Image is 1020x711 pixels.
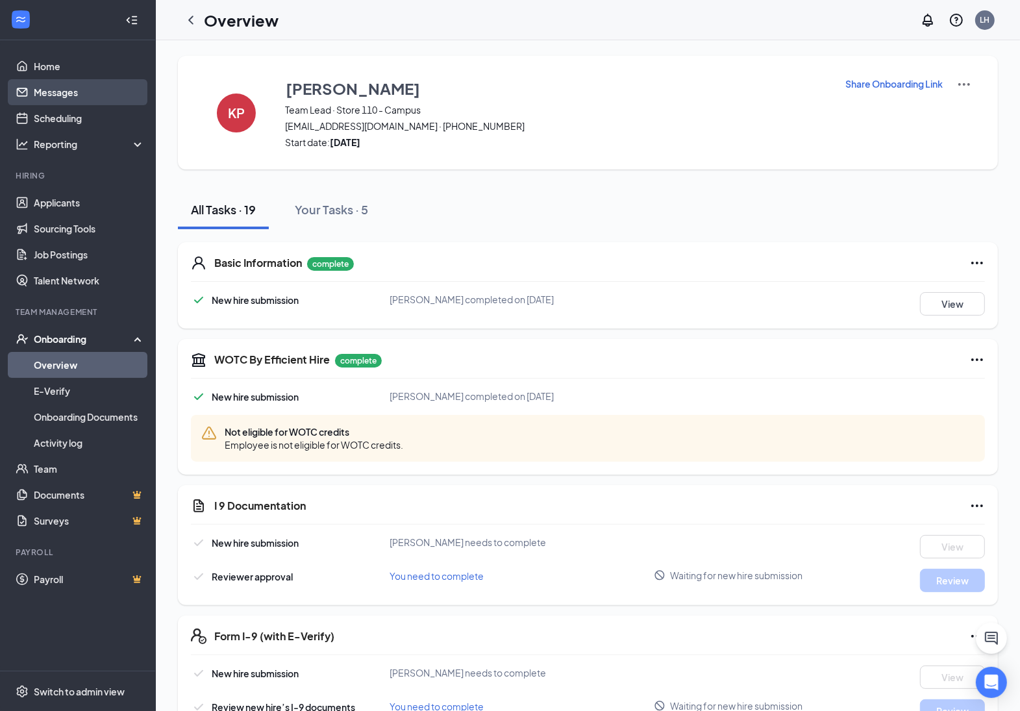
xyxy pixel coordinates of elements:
[34,430,145,456] a: Activity log
[212,667,299,679] span: New hire submission
[285,103,828,116] span: Team Lead · Store 110 - Campus
[34,456,145,482] a: Team
[335,354,382,368] p: complete
[390,293,554,305] span: [PERSON_NAME] completed on [DATE]
[34,79,145,105] a: Messages
[390,390,554,402] span: [PERSON_NAME] completed on [DATE]
[34,482,145,508] a: DocumentsCrown
[34,566,145,592] a: PayrollCrown
[307,257,354,271] p: complete
[214,499,306,513] h5: I 9 Documentation
[34,216,145,242] a: Sourcing Tools
[225,425,403,438] span: Not eligible for WOTC credits
[191,569,206,584] svg: Checkmark
[976,667,1007,698] div: Open Intercom Messenger
[212,294,299,306] span: New hire submission
[34,190,145,216] a: Applicants
[920,535,985,558] button: View
[228,108,245,118] h4: KP
[285,77,828,100] button: [PERSON_NAME]
[214,353,330,367] h5: WOTC By Efficient Hire
[286,77,420,99] h3: [PERSON_NAME]
[204,9,279,31] h1: Overview
[34,508,145,534] a: SurveysCrown
[225,438,403,451] span: Employee is not eligible for WOTC credits.
[201,425,217,441] svg: Warning
[191,255,206,271] svg: User
[330,136,360,148] strong: [DATE]
[670,569,802,582] span: Waiting for new hire submission
[295,201,368,218] div: Your Tasks · 5
[125,14,138,27] svg: Collapse
[34,404,145,430] a: Onboarding Documents
[191,389,206,405] svg: Checkmark
[845,77,943,90] p: Share Onboarding Link
[16,332,29,345] svg: UserCheck
[969,629,985,644] svg: Ellipses
[920,12,936,28] svg: Notifications
[34,53,145,79] a: Home
[214,256,302,270] h5: Basic Information
[949,12,964,28] svg: QuestionInfo
[34,105,145,131] a: Scheduling
[191,352,206,368] svg: Government
[183,12,199,28] svg: ChevronLeft
[34,352,145,378] a: Overview
[34,242,145,268] a: Job Postings
[212,571,293,582] span: Reviewer approval
[285,136,828,149] span: Start date:
[984,630,999,646] svg: ChatActive
[969,498,985,514] svg: Ellipses
[191,666,206,681] svg: Checkmark
[920,569,985,592] button: Review
[845,77,943,91] button: Share Onboarding Link
[976,623,1007,654] button: ChatActive
[920,666,985,689] button: View
[191,415,985,462] div: Not eligible for WOTC credits
[191,498,206,514] svg: CustomFormIcon
[191,201,256,218] div: All Tasks · 19
[285,119,828,132] span: [EMAIL_ADDRESS][DOMAIN_NAME] · [PHONE_NUMBER]
[654,569,665,581] svg: Blocked
[969,255,985,271] svg: Ellipses
[920,292,985,316] button: View
[212,537,299,549] span: New hire submission
[14,13,27,26] svg: WorkstreamLogo
[16,547,142,558] div: Payroll
[34,378,145,404] a: E-Verify
[34,138,145,151] div: Reporting
[34,268,145,293] a: Talent Network
[191,292,206,308] svg: Checkmark
[16,170,142,181] div: Hiring
[34,685,125,698] div: Switch to admin view
[390,667,546,679] span: [PERSON_NAME] needs to complete
[191,535,206,551] svg: Checkmark
[980,14,990,25] div: LH
[16,306,142,318] div: Team Management
[34,332,134,345] div: Onboarding
[390,570,484,582] span: You need to complete
[16,685,29,698] svg: Settings
[956,77,972,92] img: More Actions
[969,352,985,368] svg: Ellipses
[212,391,299,403] span: New hire submission
[214,629,334,643] h5: Form I-9 (with E-Verify)
[16,138,29,151] svg: Analysis
[390,536,546,548] span: [PERSON_NAME] needs to complete
[191,629,206,644] svg: FormI9EVerifyIcon
[204,77,269,149] button: KP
